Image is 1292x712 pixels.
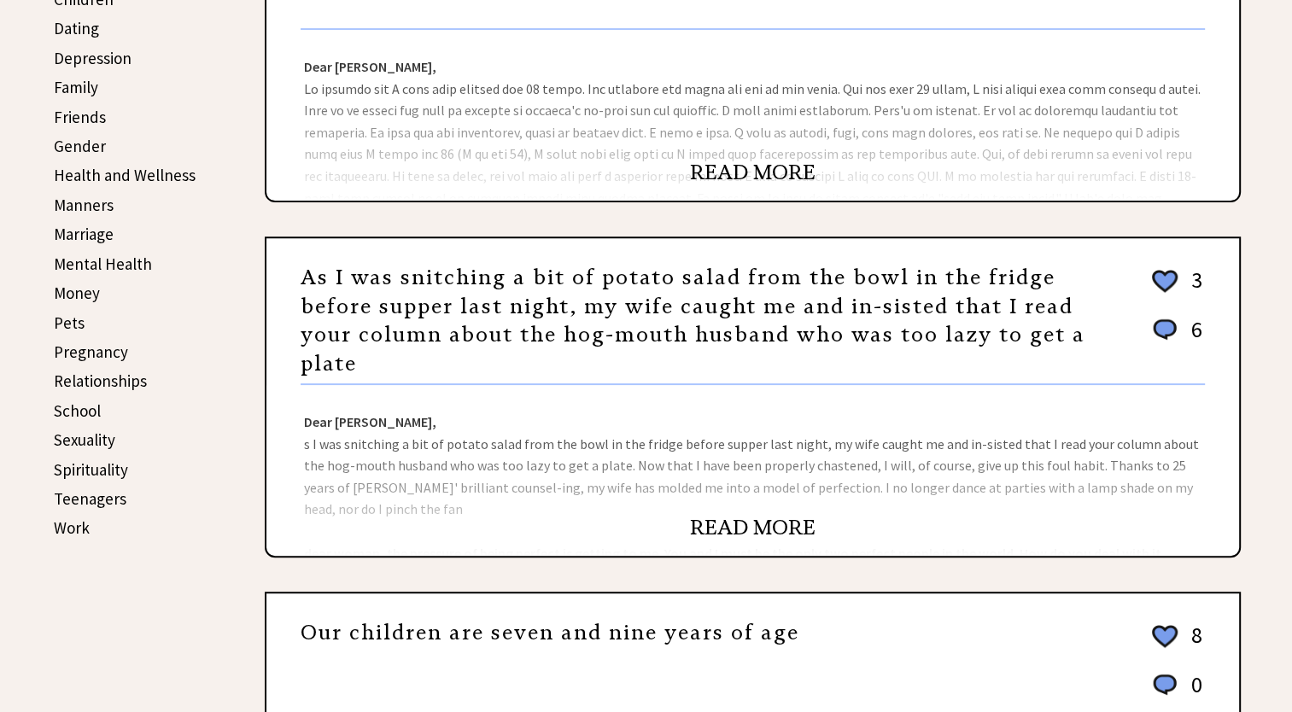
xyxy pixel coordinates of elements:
a: Sexuality [54,429,115,450]
a: As I was snitching a bit of potato salad from the bowl in the fridge before supper last night, my... [301,265,1085,376]
img: message_round%201.png [1149,671,1180,698]
td: 3 [1183,266,1203,313]
a: Our children are seven and nine years of age [301,620,799,645]
a: Mental Health [54,254,152,274]
td: 8 [1183,621,1203,668]
a: Dating [54,18,99,38]
div: s I was snitching a bit of potato salad from the bowl in the fridge before supper last night, my ... [266,385,1239,556]
div: Lo ipsumdo sit A cons adip elitsed doe 08 tempo. Inc utlabore etd magna ali eni ad min venia. Qui... [266,30,1239,201]
a: Relationships [54,371,147,391]
a: Manners [54,195,114,215]
img: heart_outline%202.png [1149,622,1180,651]
td: 6 [1183,315,1203,360]
a: Spirituality [54,459,128,480]
a: Marriage [54,224,114,244]
a: Pregnancy [54,341,128,362]
a: Work [54,517,90,538]
a: Money [54,283,100,303]
a: Pets [54,312,85,333]
img: message_round%201.png [1149,316,1180,343]
a: Family [54,77,98,97]
strong: Dear [PERSON_NAME], [304,413,436,430]
a: Depression [54,48,132,68]
img: heart_outline%202.png [1149,266,1180,296]
a: Teenagers [54,488,126,509]
a: School [54,400,101,421]
a: READ MORE [690,160,816,185]
a: Friends [54,107,106,127]
a: Gender [54,136,106,156]
a: Health and Wellness [54,165,196,185]
strong: Dear [PERSON_NAME], [304,58,436,75]
a: READ MORE [690,515,816,540]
